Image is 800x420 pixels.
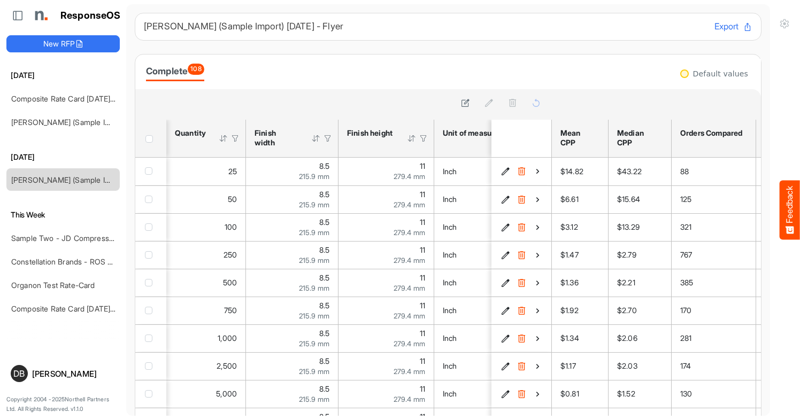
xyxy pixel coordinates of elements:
button: View [532,361,543,371]
td: 11 is template cell Column Header httpsnorthellcomontologiesmapping-rulesmeasurementhasfinishsize... [339,241,434,269]
a: [PERSON_NAME] (Sample Import) [DATE] - Flyer [11,175,178,184]
span: 11 [420,356,425,365]
td: Inch is template cell Column Header httpsnorthellcomontologiesmapping-rulesmeasurementhasunitofme... [434,324,541,352]
td: $2.06 is template cell Column Header median-cpp [609,324,672,352]
td: 11 is template cell Column Header httpsnorthellcomontologiesmapping-rulesmeasurementhasfinishsize... [339,352,434,380]
td: checkbox [135,158,166,185]
td: dd924e79-fa19-4a3e-9421-ce6a5d5ecc2a is template cell Column Header [491,241,553,269]
span: $6.61 [560,195,579,204]
span: $2.06 [617,333,637,343]
button: Delete [516,222,527,232]
span: $1.17 [560,361,576,370]
div: Quantity [175,128,205,138]
span: 279.4 mm [394,172,425,181]
span: 500 [223,278,237,287]
td: checkbox [135,380,166,408]
td: Inch is template cell Column Header httpsnorthellcomontologiesmapping-rulesmeasurementhasunitofme... [434,185,541,213]
td: Inch is template cell Column Header httpsnorthellcomontologiesmapping-rulesmeasurementhasunitofme... [434,297,541,324]
span: $43.22 [617,167,642,176]
div: [PERSON_NAME] [32,370,116,378]
td: 500 is template cell Column Header httpsnorthellcomontologiesmapping-rulesorderhasquantity [166,269,246,297]
span: 767 [680,250,692,259]
span: $1.36 [560,278,579,287]
span: 279.4 mm [394,367,425,376]
td: 281 is template cell Column Header orders-compared [672,324,756,352]
td: Inch is template cell Column Header httpsnorthellcomontologiesmapping-rulesmeasurementhasunitofme... [434,380,541,408]
span: $2.79 [617,250,636,259]
button: View [532,277,543,288]
span: 215.9 mm [299,228,329,237]
td: 8.5 is template cell Column Header httpsnorthellcomontologiesmapping-rulesmeasurementhasfinishsiz... [246,158,339,185]
span: 11 [420,190,425,199]
span: 11 [420,273,425,282]
button: View [532,305,543,316]
td: $2.70 is template cell Column Header median-cpp [609,297,672,324]
button: Delete [516,166,527,177]
td: 11 is template cell Column Header httpsnorthellcomontologiesmapping-rulesmeasurementhasfinishsize... [339,185,434,213]
td: $2.21 is template cell Column Header median-cpp [609,269,672,297]
td: Inch is template cell Column Header httpsnorthellcomontologiesmapping-rulesmeasurementhasunitofme... [434,213,541,241]
span: $1.34 [560,333,579,343]
span: 100 [225,222,237,231]
td: $3.12 is template cell Column Header mean-cpp [552,213,609,241]
button: Feedback [780,181,800,240]
td: 11 is template cell Column Header httpsnorthellcomontologiesmapping-rulesmeasurementhasfinishsize... [339,158,434,185]
button: Delete [516,250,527,260]
span: Inch [443,222,457,231]
button: View [532,194,543,205]
h6: [DATE] [6,151,120,163]
button: Delete [516,333,527,344]
button: Edit [500,166,511,177]
span: 215.9 mm [299,284,329,292]
span: 8.5 [319,384,329,393]
span: $2.03 [617,361,637,370]
button: Delete [516,361,527,371]
img: Northell [29,5,51,26]
span: 215.9 mm [299,395,329,403]
button: View [532,333,543,344]
span: Inch [443,250,457,259]
span: 8.5 [319,245,329,254]
td: 125 is template cell Column Header orders-compared [672,185,756,213]
span: 215.9 mm [299,172,329,181]
span: 279.4 mm [394,256,425,265]
span: 215.9 mm [299,256,329,265]
span: 279.4 mm [394,395,425,403]
td: $1.34 is template cell Column Header mean-cpp [552,324,609,352]
td: 11 is template cell Column Header httpsnorthellcomontologiesmapping-rulesmeasurementhasfinishsize... [339,324,434,352]
button: Delete [516,277,527,288]
span: DB [13,369,25,378]
td: 47064b3c-3a2d-4873-bd0c-f4f8a4400f5b is template cell Column Header [491,324,553,352]
td: 11 is template cell Column Header httpsnorthellcomontologiesmapping-rulesmeasurementhasfinishsize... [339,269,434,297]
span: Inch [443,389,457,398]
td: $2.03 is template cell Column Header median-cpp [609,352,672,380]
span: 215.9 mm [299,339,329,348]
span: 50 [228,195,237,204]
td: $1.36 is template cell Column Header mean-cpp [552,269,609,297]
td: Inch is template cell Column Header httpsnorthellcomontologiesmapping-rulesmeasurementhasunitofme... [434,269,541,297]
button: Edit [500,333,511,344]
td: 8.5 is template cell Column Header httpsnorthellcomontologiesmapping-rulesmeasurementhasfinishsiz... [246,213,339,241]
span: 170 [680,306,691,315]
span: $2.70 [617,306,637,315]
button: Edit [500,361,511,371]
td: $1.92 is template cell Column Header mean-cpp [552,297,609,324]
span: 8.5 [319,273,329,282]
button: View [532,222,543,232]
button: Edit [500,277,511,288]
span: 279.4 mm [394,284,425,292]
td: checkbox [135,213,166,241]
td: 5000 is template cell Column Header httpsnorthellcomontologiesmapping-rulesorderhasquantity [166,380,246,408]
td: $2.79 is template cell Column Header median-cpp [609,241,672,269]
span: Inch [443,306,457,315]
div: Filter Icon [230,134,240,143]
a: Sample Two - JD Compressed 2 [11,234,125,243]
span: $2.21 [617,278,635,287]
span: 108 [188,64,204,75]
span: Inch [443,278,457,287]
span: $15.64 [617,195,640,204]
span: 279.4 mm [394,312,425,320]
span: Inch [443,333,457,343]
span: $1.92 [560,306,579,315]
td: checkbox [135,269,166,297]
